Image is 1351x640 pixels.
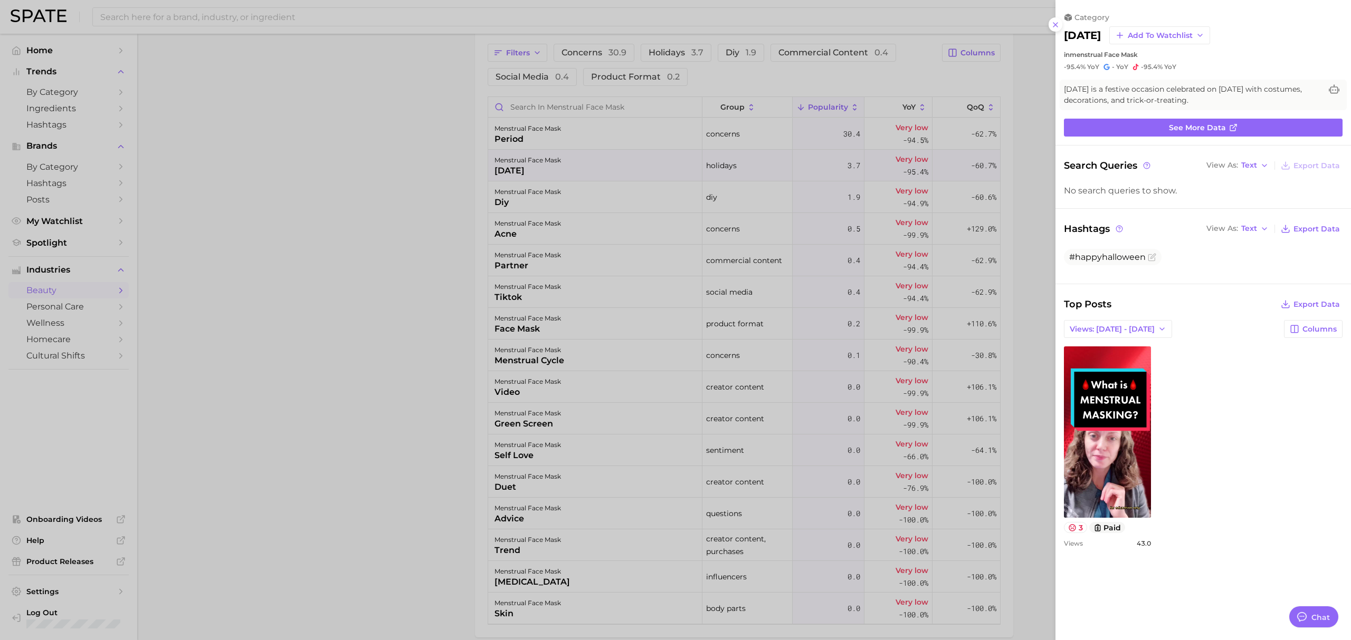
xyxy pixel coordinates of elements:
[1116,63,1128,71] span: YoY
[1278,297,1343,312] button: Export Data
[1148,253,1156,261] button: Flag as miscategorized or irrelevant
[1204,222,1271,236] button: View AsText
[1293,225,1340,234] span: Export Data
[1206,226,1238,231] span: View As
[1204,159,1271,172] button: View AsText
[1089,522,1126,533] button: paid
[1064,51,1343,59] div: in
[1141,63,1163,71] span: -95.4%
[1064,63,1086,71] span: -95.4%
[1070,325,1155,334] span: Views: [DATE] - [DATE]
[1128,31,1193,40] span: Add to Watchlist
[1064,186,1343,196] div: No search queries to show.
[1109,26,1210,44] button: Add to Watchlist
[1284,320,1343,338] button: Columns
[1070,51,1138,59] span: menstrual face mask
[1064,539,1083,547] span: Views
[1293,300,1340,309] span: Export Data
[1241,162,1257,168] span: Text
[1112,63,1115,71] span: -
[1074,13,1109,22] span: category
[1064,297,1111,312] span: Top Posts
[1064,522,1087,533] button: 3
[1064,84,1321,106] span: [DATE] is a festive occasion celebrated on [DATE] with costumes, decorations, and trick-or-treating.
[1302,325,1337,334] span: Columns
[1278,221,1343,236] button: Export Data
[1164,63,1176,71] span: YoY
[1206,162,1238,168] span: View As
[1064,119,1343,137] a: See more data
[1064,221,1125,236] span: Hashtags
[1293,161,1340,170] span: Export Data
[1278,158,1343,173] button: Export Data
[1064,320,1172,338] button: Views: [DATE] - [DATE]
[1064,29,1101,42] h2: [DATE]
[1137,539,1151,547] span: 43.0
[1087,63,1099,71] span: YoY
[1241,226,1257,231] span: Text
[1069,252,1146,262] span: #happyhalloween
[1064,158,1152,173] span: Search Queries
[1169,123,1226,132] span: See more data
